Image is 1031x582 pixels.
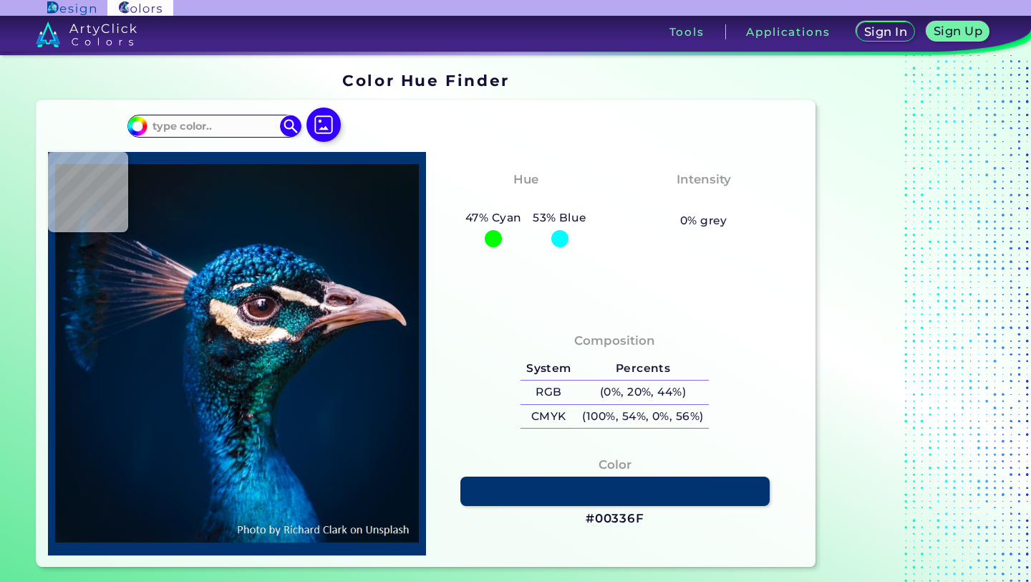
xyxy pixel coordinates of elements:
[936,26,980,37] h5: Sign Up
[55,159,419,548] img: img_pavlin.jpg
[147,116,281,135] input: type color..
[859,23,912,41] a: Sign In
[586,510,644,528] h3: #00336F
[577,381,710,404] h5: (0%, 20%, 44%)
[513,169,538,190] h4: Hue
[929,23,986,41] a: Sign Up
[47,1,95,15] img: ArtyClick Design logo
[577,357,710,381] h5: Percents
[680,211,727,230] h5: 0% grey
[574,330,655,351] h4: Composition
[672,192,735,209] h3: Vibrant
[521,405,576,429] h5: CMYK
[521,381,576,404] h5: RGB
[280,115,301,137] img: icon search
[866,27,906,37] h5: Sign In
[527,209,592,227] h5: 53% Blue
[485,192,566,209] h3: Cyan-Blue
[746,27,830,37] h3: Applications
[521,357,576,381] h5: System
[460,209,527,227] h5: 47% Cyan
[306,108,341,142] img: icon picture
[669,27,705,37] h3: Tools
[599,454,631,475] h4: Color
[36,22,137,47] img: logo_artyclick_colors_white.svg
[342,70,509,91] h1: Color Hue Finder
[677,169,731,190] h4: Intensity
[577,405,710,429] h5: (100%, 54%, 0%, 56%)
